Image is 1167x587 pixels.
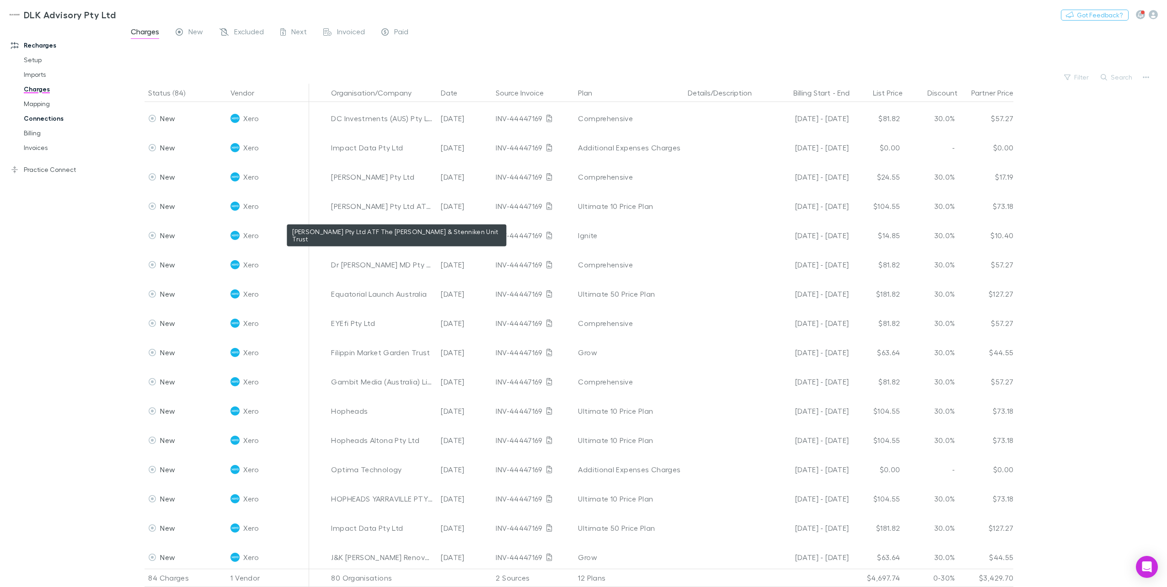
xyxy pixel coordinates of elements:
[904,279,958,309] div: 30.0%
[331,133,434,162] div: Impact Data Pty Ltd
[904,513,958,543] div: 30.0%
[958,455,1013,484] div: $0.00
[958,104,1013,133] div: $57.27
[331,192,434,221] div: [PERSON_NAME] Pty Ltd ATF The [PERSON_NAME] & Stenniken Unit Trust
[849,338,904,367] div: $63.64
[331,250,434,279] div: Dr [PERSON_NAME] MD Pty Ltd
[227,569,309,587] div: 1 Vendor
[578,543,680,572] div: Grow
[337,27,365,39] span: Invoiced
[496,279,571,309] div: INV-44447169
[437,396,492,426] div: [DATE]
[394,27,408,39] span: Paid
[849,484,904,513] div: $104.55
[578,162,680,192] div: Comprehensive
[234,27,264,39] span: Excluded
[770,84,859,102] div: -
[496,84,555,102] button: Source Invoice
[904,338,958,367] div: 30.0%
[958,250,1013,279] div: $57.27
[331,455,434,484] div: Optima Technology
[849,250,904,279] div: $81.82
[770,133,849,162] div: [DATE] - [DATE]
[437,133,492,162] div: [DATE]
[904,221,958,250] div: 30.0%
[958,221,1013,250] div: $10.40
[230,553,240,562] img: Xero's Logo
[243,513,258,543] span: Xero
[331,338,434,367] div: Filippin Market Garden Trust
[441,84,468,102] button: Date
[145,569,227,587] div: 84 Charges
[331,543,434,572] div: J&K [PERSON_NAME] Renovations Pty Ltd
[230,523,240,533] img: Xero's Logo
[849,133,904,162] div: $0.00
[496,338,571,367] div: INV-44447169
[160,231,175,240] span: New
[578,396,680,426] div: Ultimate 10 Price Plan
[849,309,904,338] div: $81.82
[160,465,175,474] span: New
[230,348,240,357] img: Xero's Logo
[160,377,175,386] span: New
[230,172,240,181] img: Xero's Logo
[496,513,571,543] div: INV-44447169
[958,426,1013,455] div: $73.18
[331,513,434,543] div: Impact Data Pty Ltd
[496,396,571,426] div: INV-44447169
[904,162,958,192] div: 30.0%
[496,192,571,221] div: INV-44447169
[243,279,258,309] span: Xero
[160,436,175,444] span: New
[243,543,258,572] span: Xero
[574,569,684,587] div: 12 Plans
[230,260,240,269] img: Xero's Logo
[904,367,958,396] div: 30.0%
[2,38,128,53] a: Recharges
[904,104,958,133] div: 30.0%
[496,543,571,572] div: INV-44447169
[904,455,958,484] div: -
[958,192,1013,221] div: $73.18
[578,192,680,221] div: Ultimate 10 Price Plan
[230,377,240,386] img: Xero's Logo
[496,104,571,133] div: INV-44447169
[958,484,1013,513] div: $73.18
[243,104,258,133] span: Xero
[4,4,121,26] a: DLK Advisory Pty Ltd
[971,84,1024,102] button: Partner Price
[849,279,904,309] div: $181.82
[243,221,258,250] span: Xero
[904,250,958,279] div: 30.0%
[958,396,1013,426] div: $73.18
[904,309,958,338] div: 30.0%
[437,279,492,309] div: [DATE]
[770,309,849,338] div: [DATE] - [DATE]
[496,221,571,250] div: INV-44447169
[230,406,240,416] img: Xero's Logo
[331,84,423,102] button: Organisation/Company
[243,192,258,221] span: Xero
[770,250,849,279] div: [DATE] - [DATE]
[131,27,159,39] span: Charges
[437,543,492,572] div: [DATE]
[770,162,849,192] div: [DATE] - [DATE]
[849,426,904,455] div: $104.55
[1061,10,1129,21] button: Got Feedback?
[958,367,1013,396] div: $57.27
[230,494,240,503] img: Xero's Logo
[688,84,763,102] button: Details/Description
[1096,72,1138,83] button: Search
[849,221,904,250] div: $14.85
[578,455,680,484] div: Additional Expenses Charges
[793,84,830,102] button: Billing Start
[496,426,571,455] div: INV-44447169
[437,513,492,543] div: [DATE]
[9,9,20,20] img: DLK Advisory Pty Ltd's Logo
[770,455,849,484] div: [DATE] - [DATE]
[243,426,258,455] span: Xero
[230,465,240,474] img: Xero's Logo
[327,569,437,587] div: 80 Organisations
[904,192,958,221] div: 30.0%
[243,162,258,192] span: Xero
